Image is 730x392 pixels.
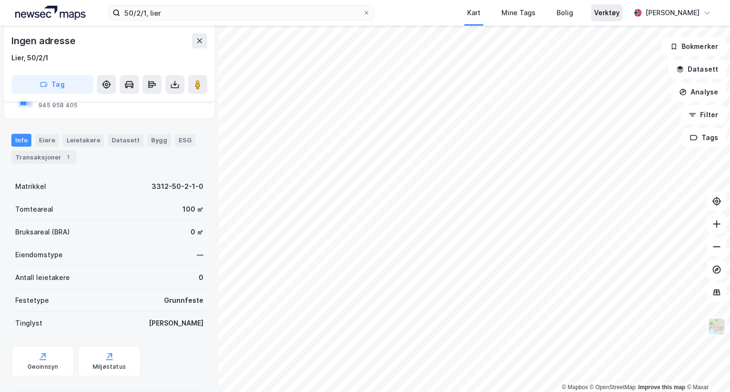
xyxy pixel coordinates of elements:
button: Tag [11,75,93,94]
div: 3312-50-2-1-0 [152,181,203,192]
button: Analyse [671,83,726,102]
div: Bygg [147,134,171,146]
div: Tinglyst [15,317,42,329]
div: Bruksareal (BRA) [15,226,70,238]
div: Mine Tags [501,7,536,19]
div: ESG [175,134,195,146]
div: Leietakere [63,134,104,146]
div: Geoinnsyn [28,363,58,371]
div: Antall leietakere [15,272,70,283]
div: 1 [63,152,73,162]
a: OpenStreetMap [590,384,636,391]
div: Kontrollprogram for chat [682,346,730,392]
div: Bolig [557,7,573,19]
div: Ingen adresse [11,33,77,48]
div: 0 ㎡ [191,226,203,238]
div: Festetype [15,295,49,306]
div: Miljøstatus [93,363,126,371]
div: Info [11,134,31,146]
div: [PERSON_NAME] [645,7,700,19]
a: Mapbox [562,384,588,391]
img: logo.a4113a55bc3d86da70a041830d287a7e.svg [15,6,86,20]
div: [PERSON_NAME] [149,317,203,329]
div: Matrikkel [15,181,46,192]
div: Verktøy [594,7,620,19]
button: Tags [682,128,726,147]
div: Transaksjoner [11,150,77,164]
div: 100 ㎡ [182,204,203,215]
div: — [197,249,203,261]
button: Bokmerker [662,37,726,56]
input: Søk på adresse, matrikkel, gårdeiere, leietakere eller personer [120,6,363,20]
a: Improve this map [638,384,685,391]
div: Eiendomstype [15,249,63,261]
div: Tomteareal [15,204,53,215]
div: Lier, 50/2/1 [11,52,48,64]
div: 0 [199,272,203,283]
div: Datasett [108,134,144,146]
img: Z [708,317,726,336]
div: 945 958 405 [38,102,77,109]
div: Grunnfeste [164,295,203,306]
button: Filter [681,105,726,124]
button: Datasett [668,60,726,79]
iframe: Chat Widget [682,346,730,392]
div: Kart [467,7,480,19]
div: Eiere [35,134,59,146]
